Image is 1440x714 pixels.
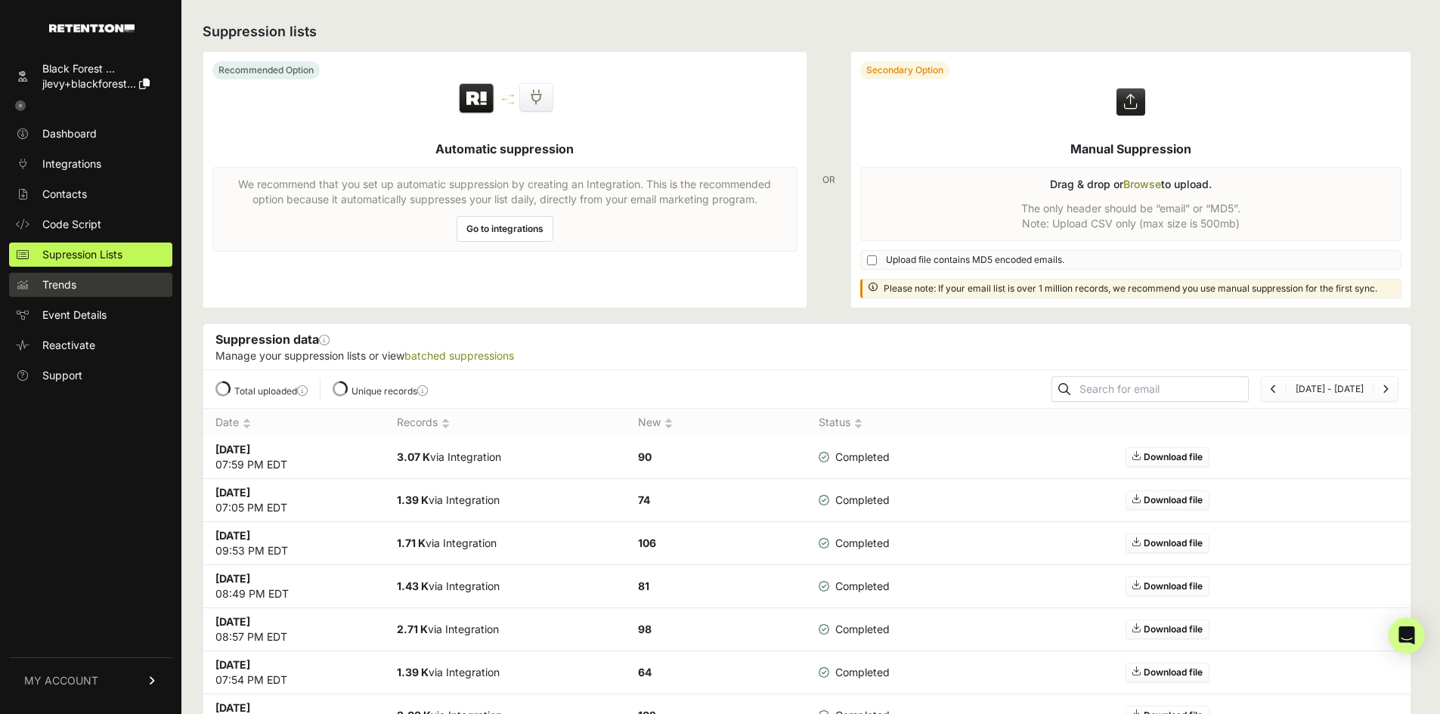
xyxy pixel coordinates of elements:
[215,701,250,714] strong: [DATE]
[819,450,890,465] span: Completed
[1389,617,1425,654] div: Open Intercom Messenger
[638,536,656,549] strong: 106
[819,622,890,637] span: Completed
[203,479,385,522] td: 07:05 PM EDT
[638,623,652,635] strong: 98
[9,657,172,703] a: MY ACCOUNT
[441,418,450,429] img: no_sort-eaf950dc5ab64cae54d48a5578032e96f70b2ecb7d747501f34c8f2db400fb66.gif
[638,580,649,592] strong: 81
[1126,576,1209,596] a: Download file
[42,338,95,353] span: Reactivate
[42,308,107,323] span: Event Details
[385,608,626,651] td: via Integration
[9,333,172,357] a: Reactivate
[203,565,385,608] td: 08:49 PM EDT
[42,61,150,76] div: Black Forest ...
[9,273,172,297] a: Trends
[1271,383,1277,394] a: Previous
[1383,383,1389,394] a: Next
[49,24,135,32] img: Retention.com
[212,61,320,79] div: Recommended Option
[854,418,862,429] img: no_sort-eaf950dc5ab64cae54d48a5578032e96f70b2ecb7d747501f34c8f2db400fb66.gif
[502,94,514,97] img: integration
[638,493,650,506] strong: 74
[1126,533,1209,553] a: Download file
[9,122,172,146] a: Dashboard
[1126,620,1209,639] a: Download file
[385,436,626,479] td: via Integration
[819,579,890,594] span: Completed
[502,102,514,104] img: integration
[457,82,496,116] img: Retention
[215,615,250,628] strong: [DATE]
[819,536,890,551] span: Completed
[42,368,82,383] span: Support
[626,409,807,437] th: New
[42,156,101,172] span: Integrations
[215,529,250,542] strong: [DATE]
[1261,376,1398,402] nav: Page navigation
[664,418,673,429] img: no_sort-eaf950dc5ab64cae54d48a5578032e96f70b2ecb7d747501f34c8f2db400fb66.gif
[886,254,1064,266] span: Upload file contains MD5 encoded emails.
[215,658,250,671] strong: [DATE]
[1126,447,1209,467] a: Download file
[42,126,97,141] span: Dashboard
[42,217,101,232] span: Code Script
[222,177,788,207] p: We recommend that you set up automatic suppression by creating an Integration. This is the recomm...
[638,450,652,463] strong: 90
[397,536,426,549] strong: 1.71 K
[457,216,553,242] a: Go to integrations
[42,187,87,202] span: Contacts
[234,385,308,397] label: Total uploaded
[42,247,122,262] span: Supression Lists
[203,324,1411,369] div: Suppression data
[1286,383,1373,395] li: [DATE] - [DATE]
[385,651,626,694] td: via Integration
[9,212,172,236] a: Code Script
[9,57,172,96] a: Black Forest ... jlevy+blackforest...
[203,522,385,565] td: 09:53 PM EDT
[385,565,626,608] td: via Integration
[404,349,514,362] a: batched suppressions
[397,666,429,678] strong: 1.39 K
[397,450,430,463] strong: 3.07 K
[435,140,574,158] h5: Automatic suppression
[203,608,385,651] td: 08:57 PM EDT
[1126,490,1209,510] a: Download file
[203,21,1411,42] h2: Suppression lists
[397,493,429,506] strong: 1.39 K
[502,98,514,100] img: integration
[215,348,1398,363] p: Manage your suppression lists or view
[215,443,250,456] strong: [DATE]
[42,277,76,292] span: Trends
[819,493,890,508] span: Completed
[385,522,626,565] td: via Integration
[397,623,428,635] strong: 2.71 K
[819,665,890,680] span: Completed
[9,152,172,176] a: Integrations
[215,486,250,499] strong: [DATE]
[9,363,172,388] a: Support
[1076,379,1248,400] input: Search for email
[24,673,98,688] span: MY ACCOUNT
[397,580,429,592] strong: 1.43 K
[638,666,652,678] strong: 64
[215,572,250,585] strong: [DATE]
[243,418,251,429] img: no_sort-eaf950dc5ab64cae54d48a5578032e96f70b2ecb7d747501f34c8f2db400fb66.gif
[807,409,927,437] th: Status
[1126,663,1209,682] a: Download file
[822,51,835,308] div: OR
[385,479,626,522] td: via Integration
[385,409,626,437] th: Records
[203,651,385,694] td: 07:54 PM EDT
[42,77,136,90] span: jlevy+blackforest...
[9,303,172,327] a: Event Details
[203,436,385,479] td: 07:59 PM EDT
[203,409,385,437] th: Date
[867,255,877,265] input: Upload file contains MD5 encoded emails.
[9,243,172,267] a: Supression Lists
[351,385,428,397] label: Unique records
[9,182,172,206] a: Contacts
